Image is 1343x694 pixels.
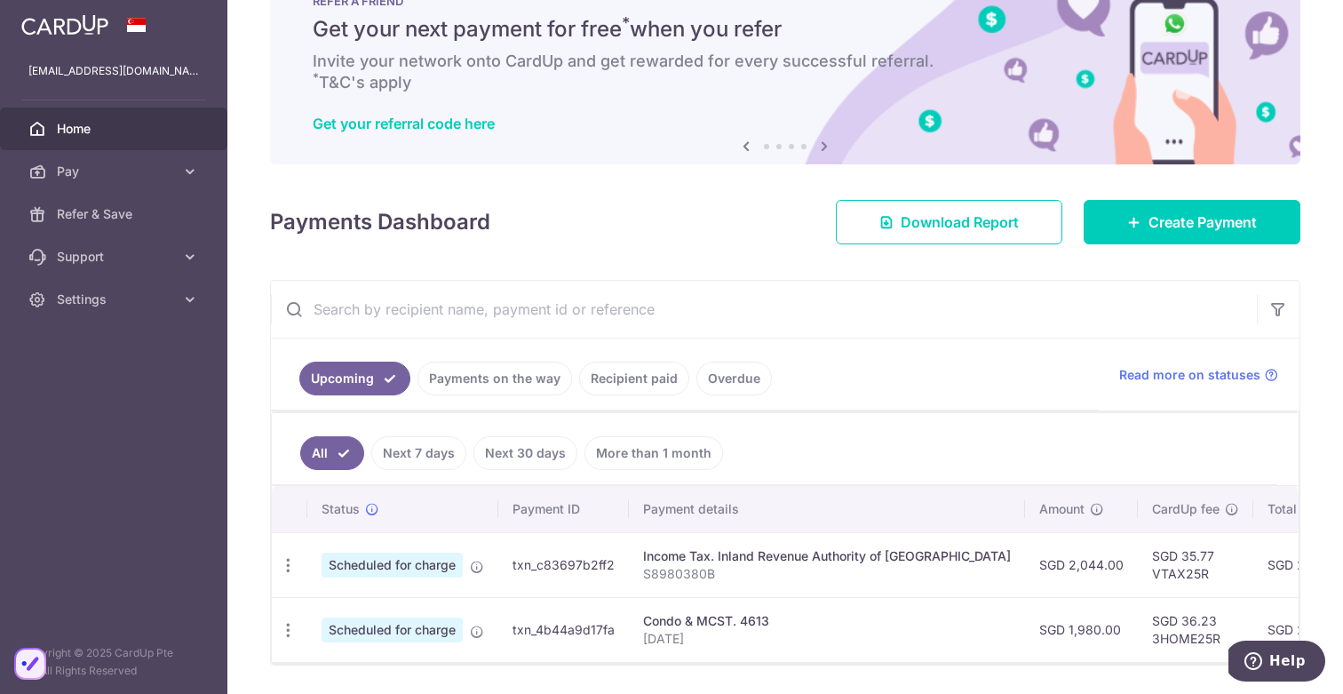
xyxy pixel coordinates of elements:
[1084,200,1300,244] a: Create Payment
[498,486,629,532] th: Payment ID
[300,436,364,470] a: All
[629,486,1025,532] th: Payment details
[836,200,1062,244] a: Download Report
[643,547,1011,565] div: Income Tax. Inland Revenue Authority of [GEOGRAPHIC_DATA]
[498,532,629,597] td: txn_c83697b2ff2
[322,553,463,578] span: Scheduled for charge
[57,205,174,223] span: Refer & Save
[1025,532,1138,597] td: SGD 2,044.00
[1119,366,1278,384] a: Read more on statuses
[57,248,174,266] span: Support
[901,211,1019,233] span: Download Report
[57,120,174,138] span: Home
[1138,597,1253,662] td: SGD 36.23 3HOME25R
[271,281,1257,338] input: Search by recipient name, payment id or reference
[28,62,199,80] p: [EMAIL_ADDRESS][DOMAIN_NAME]
[1025,597,1138,662] td: SGD 1,980.00
[1152,500,1220,518] span: CardUp fee
[498,597,629,662] td: txn_4b44a9d17fa
[299,362,410,395] a: Upcoming
[371,436,466,470] a: Next 7 days
[322,618,463,642] span: Scheduled for charge
[1039,500,1085,518] span: Amount
[584,436,723,470] a: More than 1 month
[643,630,1011,648] p: [DATE]
[270,206,490,238] h4: Payments Dashboard
[1148,211,1257,233] span: Create Payment
[643,565,1011,583] p: S8980380B
[1228,641,1325,685] iframe: Opens a widget where you can find more information
[473,436,577,470] a: Next 30 days
[1138,532,1253,597] td: SGD 35.77 VTAX25R
[313,15,1258,44] h5: Get your next payment for free when you refer
[322,500,360,518] span: Status
[313,51,1258,93] h6: Invite your network onto CardUp and get rewarded for every successful referral. T&C's apply
[1119,366,1260,384] span: Read more on statuses
[57,291,174,308] span: Settings
[643,612,1011,630] div: Condo & MCST. 4613
[21,14,108,36] img: CardUp
[313,115,495,132] a: Get your referral code here
[579,362,689,395] a: Recipient paid
[1268,500,1326,518] span: Total amt.
[417,362,572,395] a: Payments on the way
[696,362,772,395] a: Overdue
[57,163,174,180] span: Pay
